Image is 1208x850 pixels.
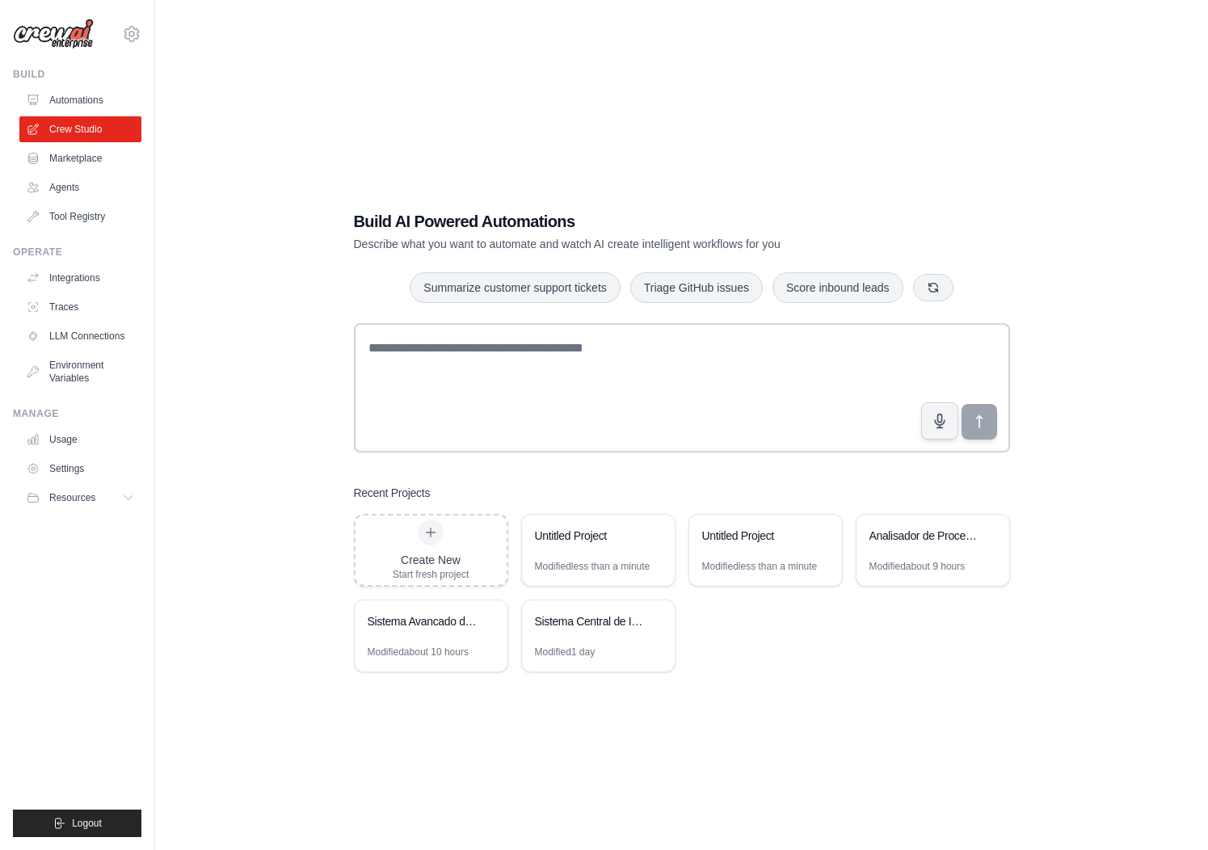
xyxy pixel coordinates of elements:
button: Click to speak your automation idea [921,402,958,440]
a: Tool Registry [19,204,141,229]
div: Modified about 10 hours [368,646,469,659]
div: Modified about 9 hours [869,560,966,573]
button: Triage GitHub issues [630,272,763,303]
div: Manage [13,407,141,420]
div: Sistema Avancado de Due Diligence com Base de Conhecimento [368,613,478,629]
span: Logout [72,817,102,830]
a: Environment Variables [19,352,141,391]
button: Summarize customer support tickets [410,272,620,303]
a: Usage [19,427,141,452]
div: Modified less than a minute [535,560,650,573]
button: Logout [13,810,141,837]
a: Marketplace [19,145,141,171]
a: Settings [19,456,141,482]
div: Analisador de Processos Judiciais Imobiliarios [869,528,980,544]
button: Score inbound leads [772,272,903,303]
p: Describe what you want to automate and watch AI create intelligent workflows for you [354,236,897,252]
div: Modified 1 day [535,646,596,659]
div: Start fresh project [393,568,469,581]
a: LLM Connections [19,323,141,349]
div: Modified less than a minute [702,560,818,573]
div: Operate [13,246,141,259]
h3: Recent Projects [354,485,431,501]
div: Untitled Project [702,528,813,544]
div: Create New [393,552,469,568]
a: Traces [19,294,141,320]
a: Automations [19,87,141,113]
div: Untitled Project [535,528,646,544]
button: Get new suggestions [913,274,953,301]
h1: Build AI Powered Automations [354,210,897,233]
a: Crew Studio [19,116,141,142]
div: Sistema Central de Intake e Due Diligence Documental [535,613,646,629]
img: Logo [13,19,94,49]
button: Resources [19,485,141,511]
a: Integrations [19,265,141,291]
a: Agents [19,175,141,200]
div: Build [13,68,141,81]
span: Resources [49,491,95,504]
